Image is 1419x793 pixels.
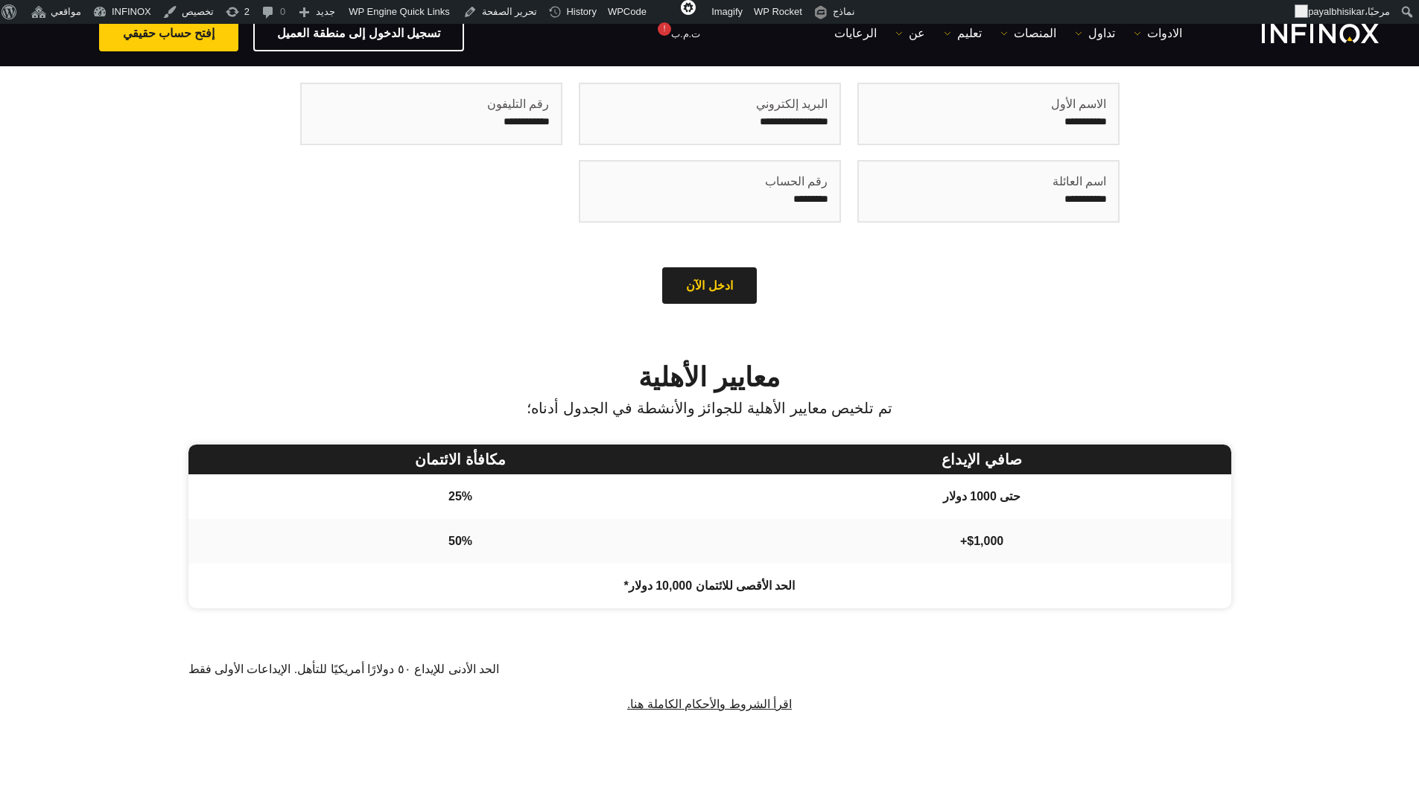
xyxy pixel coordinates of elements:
th: مكافأة الائتمان [188,445,733,474]
td: 25% [188,474,733,519]
span: payalbhisikar [1308,6,1365,17]
span: اسم العائلة [1053,173,1106,191]
th: صافي الإيداع [733,445,1231,474]
a: الادوات [1134,25,1182,42]
a: اقرأ الشروط والأحكام الكاملة هنا. [626,686,793,722]
a: ادخل الآن [662,267,756,304]
a: تداول [1075,25,1115,42]
a: عن [895,25,925,42]
div: ! [658,22,671,36]
td: الحد الأقصى للائتمان 10,000 دولار* [188,564,1231,608]
span: ت.م.ب [671,28,700,39]
strong: معايير الأهلية [638,362,780,392]
a: إفتح حساب حقيقي [99,15,239,51]
span: البريد إلكتروني [756,95,828,113]
li: الحد الأدنى للإيداع ٥٠ دولارًا أمريكيًا للتأهل. الإيداعات الأولى فقط [188,660,1231,678]
span: رقم التليفون [487,95,549,113]
span: الاسم الأول [1051,95,1106,113]
td: 50% [188,519,733,564]
td: حتى 1000 دولار [733,474,1231,519]
a: المنصات [1000,25,1056,42]
p: تم تلخيص معايير الأهلية للجوائز والأنشطة في الجدول أدناه؛ [188,398,1231,418]
a: INFINOX Logo [1227,24,1379,43]
span: رقم الحساب [765,173,828,191]
a: الرعايات [834,25,877,42]
td: $1,000+ [733,519,1231,564]
a: تعليم [944,25,982,42]
a: تسجيل الدخول إلى منطقة العميل [253,15,464,51]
